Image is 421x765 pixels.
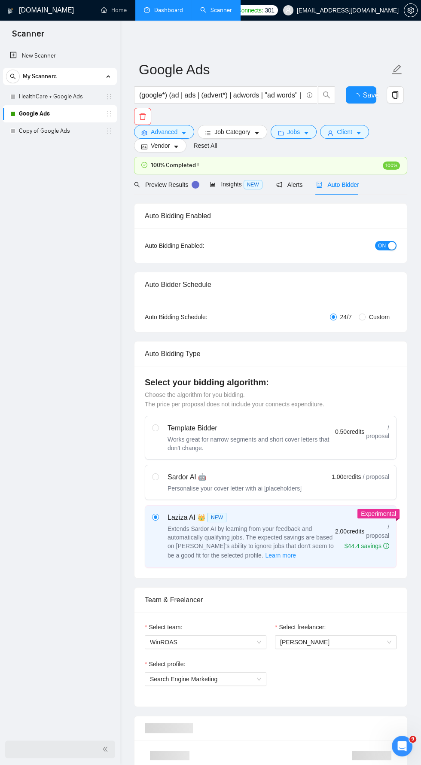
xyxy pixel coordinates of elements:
a: searchScanner [200,6,232,14]
button: search [6,70,20,83]
span: Auto Bidder [316,181,359,188]
span: setting [141,130,147,136]
span: robot [316,182,322,188]
span: bars [205,130,211,136]
a: Google Ads [19,105,101,122]
span: / proposal [363,472,389,481]
span: double-left [102,745,111,753]
span: My Scanners [23,68,57,85]
a: Copy of Google Ads [19,122,101,140]
span: Jobs [287,127,300,137]
span: caret-down [173,143,179,150]
button: Save [346,86,377,104]
li: New Scanner [3,47,117,64]
span: folder [278,130,284,136]
input: Scanner name... [139,59,390,80]
span: info-circle [383,543,389,549]
span: 100% Completed ! [151,161,199,170]
button: idcardVendorcaret-down [134,139,186,152]
button: settingAdvancedcaret-down [134,125,194,139]
span: user [327,130,333,136]
span: Job Category [214,127,250,137]
span: user [285,7,291,13]
span: ON [378,241,386,250]
span: caret-down [356,130,362,136]
label: Select team: [145,622,182,632]
span: delete [134,113,151,120]
button: search [318,86,335,104]
input: Search Freelance Jobs... [139,90,303,101]
span: 👑 [197,512,206,523]
span: loading [353,93,363,100]
a: dashboardDashboard [144,6,183,14]
label: Select freelancer: [275,622,326,632]
span: NEW [207,513,226,522]
span: Search Engine Marketing [150,676,217,683]
div: $44.4 savings [345,542,389,550]
span: Learn more [265,551,296,560]
div: Works great for narrow segments and short cover letters that don't change. [168,435,335,452]
span: 24/7 [337,312,355,322]
span: copy [387,91,403,99]
span: 2.00 credits [335,527,364,536]
span: caret-down [254,130,260,136]
span: Save [363,90,378,101]
div: Template Bidder [168,423,335,433]
span: setting [404,7,417,14]
a: setting [404,7,418,14]
div: Personalise your cover letter with ai [placeholders] [168,484,302,493]
span: Client [337,127,352,137]
li: My Scanners [3,68,117,140]
span: 301 [265,6,274,15]
span: search [134,182,140,188]
span: caret-down [303,130,309,136]
span: check-circle [141,162,147,168]
span: edit [391,64,403,75]
span: [PERSON_NAME] [280,639,329,646]
span: NEW [244,180,262,189]
iframe: Intercom live chat [392,736,412,756]
div: Auto Bidding Enabled [145,204,397,228]
div: Laziza AI [168,512,335,523]
button: delete [134,108,151,125]
span: holder [106,128,113,134]
span: Advanced [151,127,177,137]
span: info-circle [307,92,312,98]
span: Scanner [5,27,51,46]
a: HealthCare + Google Ads [19,88,101,105]
img: logo [7,4,13,18]
span: 100% [383,162,400,170]
span: Choose the algorithm for you bidding. The price per proposal does not include your connects expen... [145,391,324,408]
span: Connects: [237,6,263,15]
span: Select profile: [149,659,185,669]
span: idcard [141,143,147,150]
a: homeHome [101,6,127,14]
span: Preview Results [134,181,196,188]
span: / proposal [366,423,389,440]
span: 1.00 credits [332,472,361,482]
button: copy [387,86,404,104]
a: Reset All [193,141,217,150]
button: userClientcaret-down [320,125,369,139]
div: Auto Bidding Type [145,341,397,366]
span: 9 [409,736,416,743]
span: Vendor [151,141,170,150]
div: Auto Bidder Schedule [145,272,397,297]
div: Tooltip anchor [192,181,199,189]
span: Experimental [361,510,396,517]
div: Auto Bidding Enabled: [145,241,229,250]
span: / proposal [366,523,389,540]
button: setting [404,3,418,17]
button: Laziza AI NEWExtends Sardor AI by learning from your feedback and automatically qualifying jobs. ... [265,550,296,561]
div: Auto Bidding Schedule: [145,312,229,322]
span: caret-down [181,130,187,136]
button: folderJobscaret-down [271,125,317,139]
span: holder [106,93,113,100]
button: barsJob Categorycaret-down [198,125,267,139]
div: Team & Freelancer [145,588,397,612]
a: New Scanner [10,47,110,64]
span: holder [106,110,113,117]
span: search [6,73,19,79]
span: area-chart [210,181,216,187]
span: notification [276,182,282,188]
